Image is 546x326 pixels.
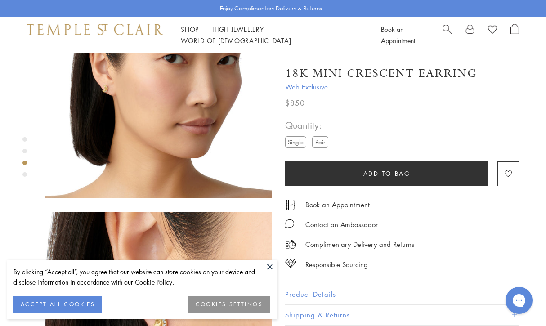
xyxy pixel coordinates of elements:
[181,36,291,45] a: World of [DEMOGRAPHIC_DATA]World of [DEMOGRAPHIC_DATA]
[443,24,452,46] a: Search
[285,97,305,109] span: $850
[285,305,519,325] button: Shipping & Returns
[285,81,519,93] span: Web Exclusive
[181,24,361,46] nav: Main navigation
[22,135,27,184] div: Product gallery navigation
[305,219,378,230] div: Contact an Ambassador
[188,296,270,313] button: COOKIES SETTINGS
[13,267,270,287] div: By clicking “Accept all”, you agree that our website can store cookies on your device and disclos...
[285,239,296,250] img: icon_delivery.svg
[285,136,306,147] label: Single
[488,24,497,37] a: View Wishlist
[312,136,328,147] label: Pair
[285,66,477,81] h1: 18K Mini Crescent Earring
[285,161,488,186] button: Add to bag
[510,24,519,46] a: Open Shopping Bag
[212,25,264,34] a: High JewelleryHigh Jewellery
[501,284,537,317] iframe: Gorgias live chat messenger
[381,25,415,45] a: Book an Appointment
[363,169,411,179] span: Add to bag
[285,200,296,210] img: icon_appointment.svg
[181,25,199,34] a: ShopShop
[305,239,414,250] p: Complimentary Delivery and Returns
[27,24,163,35] img: Temple St. Clair
[305,259,368,270] div: Responsible Sourcing
[13,296,102,313] button: ACCEPT ALL COOKIES
[285,118,332,133] span: Quantity:
[305,200,370,210] a: Book an Appointment
[285,219,294,228] img: MessageIcon-01_2.svg
[285,284,519,304] button: Product Details
[220,4,322,13] p: Enjoy Complimentary Delivery & Returns
[285,259,296,268] img: icon_sourcing.svg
